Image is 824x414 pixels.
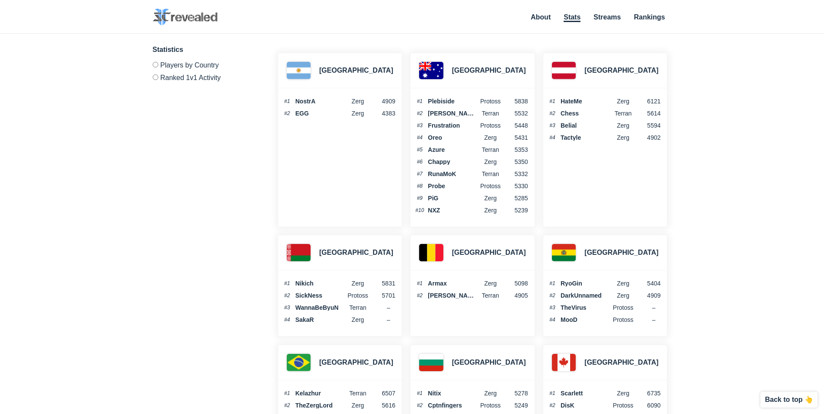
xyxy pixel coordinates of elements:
span: Zerg [611,292,636,298]
span: 5332 [503,171,528,177]
span: Belial [561,122,611,128]
span: [PERSON_NAME] [428,110,478,116]
span: 5831 [370,280,395,286]
span: 5239 [503,207,528,213]
span: 5330 [503,183,528,189]
span: Protoss [478,402,503,408]
span: #9 [415,196,424,201]
span: – [387,304,390,311]
span: Chappy [428,159,478,165]
span: terran [478,110,503,116]
span: Terran [611,110,636,116]
span: Zerg [478,135,503,141]
span: 5404 [635,280,660,286]
input: Players by Country [153,62,158,67]
span: #2 [282,293,292,298]
span: Zerg [478,280,503,286]
span: SakaR [295,317,346,323]
span: Zerg [478,195,503,201]
span: Kelazhur [295,390,346,396]
a: About [531,13,551,21]
span: 5353 [503,147,528,153]
span: #2 [415,293,424,298]
span: 5532 [503,110,528,116]
span: 6735 [635,390,660,396]
span: 5616 [370,402,395,408]
span: Terran [478,292,503,298]
h3: [GEOGRAPHIC_DATA] [584,247,658,258]
h3: Statistics [153,45,256,55]
span: Terran [345,390,370,396]
span: 4902 [635,135,660,141]
span: Zerg [345,280,370,286]
span: Plebiside [428,98,478,104]
span: Zerg [345,98,370,104]
span: Protoss [478,98,503,104]
span: Tactyle [561,135,611,141]
span: #6 [415,159,424,164]
label: Ranked 1v1 Activity [153,71,256,81]
span: Zerg [611,98,636,104]
span: – [652,316,655,323]
h3: [GEOGRAPHIC_DATA] [584,65,658,76]
span: Nitix [428,390,478,396]
span: #2 [282,111,292,116]
span: #3 [548,305,557,310]
h3: [GEOGRAPHIC_DATA] [452,357,526,368]
span: #7 [415,171,424,177]
span: Zerg [478,159,503,165]
h3: [GEOGRAPHIC_DATA] [452,65,526,76]
span: Protoss [611,317,636,323]
span: Probe [428,183,478,189]
span: 4383 [370,110,395,116]
span: 5285 [503,195,528,201]
span: #2 [548,111,557,116]
span: RyoGin [561,280,611,286]
span: Terran [478,147,503,153]
span: DisK [561,402,611,408]
span: 5278 [503,390,528,396]
span: Zerg [478,390,503,396]
span: – [652,304,655,311]
span: #2 [415,403,424,408]
img: SC2 Revealed [153,9,218,26]
span: 5350 [503,159,528,165]
span: NostrA [295,98,346,104]
span: 6507 [370,390,395,396]
span: #1 [548,99,557,104]
span: Zerg [345,110,370,116]
span: Cptnfingers [428,402,478,408]
span: SickNess [295,292,346,298]
span: #1 [415,99,424,104]
span: HateMe [561,98,611,104]
h3: [GEOGRAPHIC_DATA] [584,357,658,368]
span: #3 [415,123,424,128]
span: Chess [561,110,611,116]
span: TheZergLord [295,402,346,408]
span: WannaBeByuN [295,305,346,311]
span: 5249 [503,402,528,408]
span: #1 [415,391,424,396]
span: #8 [415,183,424,189]
span: Frustration [428,122,478,128]
span: Scarlett [561,390,611,396]
span: Zerg [611,135,636,141]
label: Players by Country [153,62,256,71]
span: EGG [295,110,346,116]
span: #2 [415,111,424,116]
span: MooD [561,317,611,323]
span: NXZ [428,207,478,213]
span: 6090 [635,402,660,408]
span: Zerg [478,207,503,213]
span: Oreo [428,135,478,141]
span: Protoss [345,292,370,298]
span: 4905 [503,292,528,298]
span: 5594 [635,122,660,128]
span: [PERSON_NAME] [428,292,478,298]
span: 5701 [370,292,395,298]
span: #5 [415,147,424,152]
span: 6121 [635,98,660,104]
input: Ranked 1v1 Activity [153,74,158,80]
span: Zerg [611,122,636,128]
span: 5098 [503,280,528,286]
